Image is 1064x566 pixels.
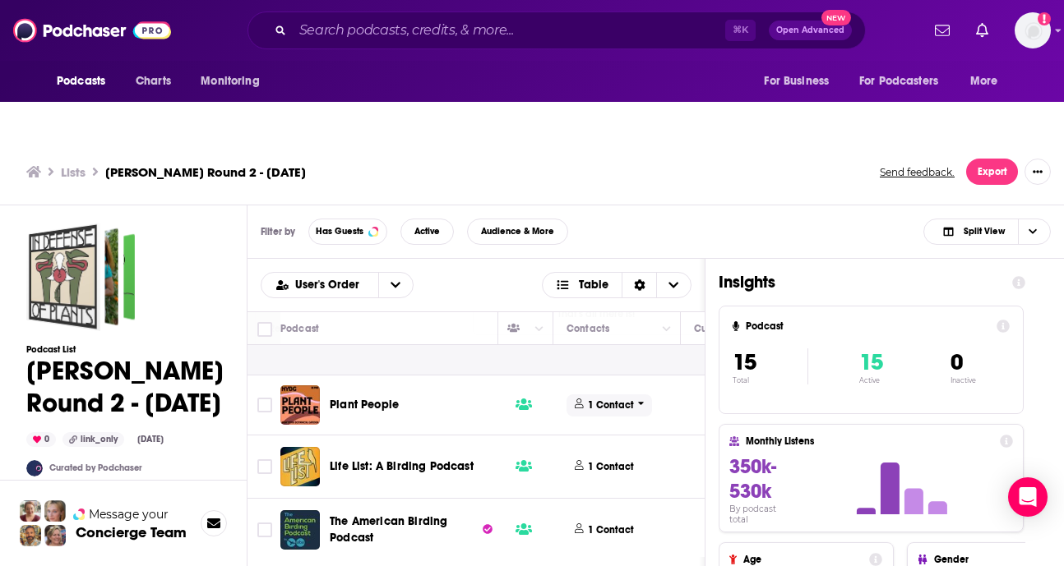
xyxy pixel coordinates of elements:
[105,164,306,180] h3: [PERSON_NAME] Round 2 - [DATE]
[859,376,883,384] p: Active
[201,70,259,93] span: Monitoring
[330,458,474,475] a: Life List: A Birding Podcast
[588,398,634,412] p: 1 Contact
[1038,12,1051,25] svg: Add a profile image
[1015,12,1051,48] span: Logged in as HSimon
[45,66,127,97] button: open menu
[89,506,169,522] span: Message your
[719,272,999,292] h1: Insights
[481,227,554,236] span: Audience & More
[44,500,66,522] img: Jules Profile
[875,165,960,179] button: Send feedback.
[694,319,765,338] div: Curator's Notes
[951,348,963,376] span: 0
[951,376,976,384] p: Inactive
[280,319,319,338] div: Podcast
[414,227,440,236] span: Active
[764,70,829,93] span: For Business
[769,21,852,40] button: Open AdvancedNew
[567,508,647,551] button: 1 Contact
[1008,477,1048,517] div: Open Intercom Messenger
[257,522,272,537] span: Toggle select row
[588,523,634,537] p: 1 Contact
[746,320,990,332] h4: Podcast
[125,66,181,97] a: Charts
[131,433,170,446] div: [DATE]
[257,459,272,474] span: Toggle select row
[280,385,320,425] img: Plant People
[752,66,849,97] button: open menu
[859,70,938,93] span: For Podcasters
[49,462,142,473] a: Curated by Podchaser
[378,273,413,297] button: open menu
[776,26,844,35] span: Open Advanced
[859,348,883,376] span: 15
[308,219,387,245] button: Has Guests
[280,447,320,486] img: Life List: A Birding Podcast
[293,17,725,44] input: Search podcasts, credits, & more...
[280,510,320,550] img: The American Birding Podcast
[507,319,530,338] div: Has Guests
[966,159,1018,185] button: Export
[567,445,647,488] button: 1 Contact
[261,279,378,291] button: open menu
[928,16,956,44] a: Show notifications dropdown
[26,460,43,476] img: ConnectPod
[733,376,807,384] p: Total
[26,355,224,419] h1: [PERSON_NAME] Round 2 - [DATE]
[849,66,962,97] button: open menu
[729,504,797,525] h4: By podcast total
[567,319,609,338] div: Contacts
[530,319,549,338] button: Column Actions
[13,15,171,46] img: Podchaser - Follow, Share and Rate Podcasts
[136,70,171,93] span: Charts
[20,525,41,546] img: Jon Profile
[821,10,851,25] span: New
[257,398,272,412] span: Toggle select row
[729,454,776,504] span: 350k-530k
[44,525,66,546] img: Barbara Profile
[295,279,365,291] span: User's Order
[261,226,295,237] h3: Filter by
[588,460,634,474] p: 1 Contact
[970,70,998,93] span: More
[330,513,493,546] a: The American Birding Podcast
[1015,12,1051,48] button: Show profile menu
[62,432,124,447] div: link_only
[330,397,399,413] a: Plant People
[579,279,608,291] span: Table
[330,398,399,412] span: Plant People
[26,223,135,331] a: David Mizejewski Round 2 - Sept 29, 2025
[20,500,41,522] img: Sydney Profile
[400,219,454,245] button: Active
[261,272,414,298] h2: Choose List sort
[542,272,692,298] button: Choose View
[923,219,1051,245] button: Choose View
[61,164,86,180] a: Lists
[76,524,187,541] h3: Concierge Team
[247,12,866,49] div: Search podcasts, credits, & more...
[746,435,992,447] h4: Monthly Listens
[969,16,995,44] a: Show notifications dropdown
[189,66,280,97] button: open menu
[467,219,568,245] button: Audience & More
[725,20,756,41] span: ⌘ K
[316,227,363,236] span: Has Guests
[622,273,656,297] div: Sort Direction
[964,227,1005,236] span: Split View
[567,385,657,425] button: 1 Contact
[26,344,224,355] h3: Podcast List
[743,554,863,565] h4: Age
[959,66,1019,97] button: open menu
[57,70,105,93] span: Podcasts
[26,432,56,447] div: 0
